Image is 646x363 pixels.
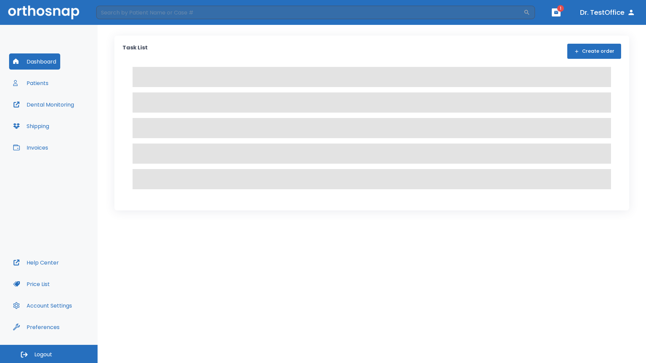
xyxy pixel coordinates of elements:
button: Account Settings [9,297,76,314]
button: Preferences [9,319,64,335]
button: Help Center [9,254,63,271]
button: Invoices [9,139,52,156]
button: Create order [567,44,621,59]
input: Search by Patient Name or Case # [96,6,524,19]
button: Dr. TestOffice [577,6,638,18]
button: Dental Monitoring [9,96,78,113]
img: Orthosnap [8,5,79,19]
span: 1 [557,5,564,12]
span: Logout [34,351,52,358]
button: Price List [9,276,54,292]
button: Dashboard [9,53,60,70]
p: Task List [122,44,148,59]
button: Shipping [9,118,53,134]
button: Patients [9,75,52,91]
